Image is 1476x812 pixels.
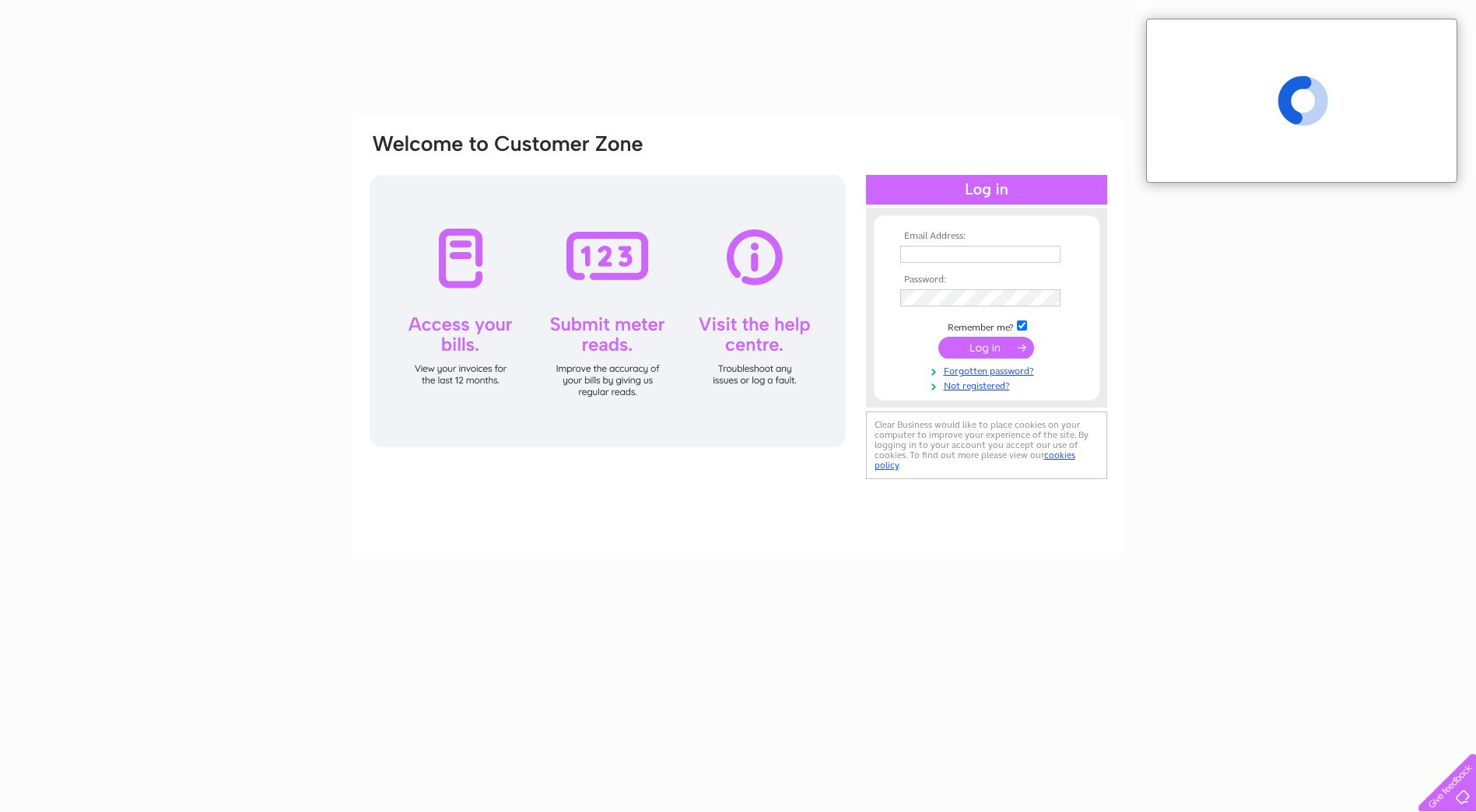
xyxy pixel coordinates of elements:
[900,362,1077,377] a: Forgotten password?
[896,231,1077,242] th: Email Address:
[896,318,1077,334] td: Remember me?
[900,377,1077,392] a: Not registered?
[896,275,1077,285] th: Password:
[938,337,1034,359] input: Submit
[875,450,1075,471] a: cookies policy
[1278,75,1328,126] span: Loading
[866,411,1107,479] div: Clear Business would like to place cookies on your computer to improve your experience of the sit...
